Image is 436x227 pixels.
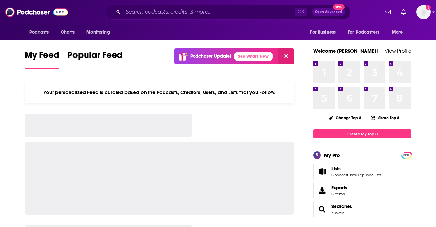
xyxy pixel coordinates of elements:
[356,173,381,177] a: 0 episode lists
[344,26,389,38] button: open menu
[25,50,59,69] a: My Feed
[61,28,75,37] span: Charts
[331,185,347,190] span: Exports
[316,186,329,195] span: Exports
[25,26,57,38] button: open menu
[392,28,403,37] span: More
[402,153,410,158] span: PRO
[416,5,431,19] button: Show profile menu
[402,152,410,157] a: PRO
[234,52,273,61] a: See What's New
[25,81,294,103] div: Your personalized Feed is curated based on the Podcasts, Creators, Users, and Lists that you Follow.
[295,8,307,16] span: ⌘ K
[313,163,411,180] span: Lists
[313,129,411,138] a: Create My Top 8
[316,205,329,214] a: Searches
[313,201,411,218] span: Searches
[325,114,365,122] button: Change Top 8
[313,48,378,54] a: Welcome [PERSON_NAME]!
[385,48,411,54] a: View Profile
[333,4,345,10] span: New
[387,26,411,38] button: open menu
[310,28,336,37] span: For Business
[305,26,344,38] button: open menu
[105,5,350,20] div: Search podcasts, credits, & more...
[324,152,340,158] div: My Pro
[67,50,123,69] a: Popular Feed
[316,167,329,176] a: Lists
[398,7,409,18] a: Show notifications dropdown
[86,28,110,37] span: Monitoring
[67,50,123,65] span: Popular Feed
[56,26,79,38] a: Charts
[426,5,431,10] svg: Add a profile image
[416,5,431,19] span: Logged in as TaftCommunications
[29,28,49,37] span: Podcasts
[370,112,400,124] button: Share Top 8
[25,50,59,65] span: My Feed
[312,8,345,16] button: Open AdvancedNew
[123,7,295,17] input: Search podcasts, credits, & more...
[416,5,431,19] img: User Profile
[313,182,411,199] a: Exports
[331,192,347,196] span: 6 items
[331,166,341,172] span: Lists
[315,10,342,14] span: Open Advanced
[331,204,352,209] a: Searches
[331,211,344,215] a: 3 saved
[382,7,393,18] a: Show notifications dropdown
[331,173,356,177] a: 6 podcast lists
[5,6,68,18] img: Podchaser - Follow, Share and Rate Podcasts
[190,53,231,59] p: Podchaser Update!
[348,28,379,37] span: For Podcasters
[82,26,118,38] button: open menu
[331,166,381,172] a: Lists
